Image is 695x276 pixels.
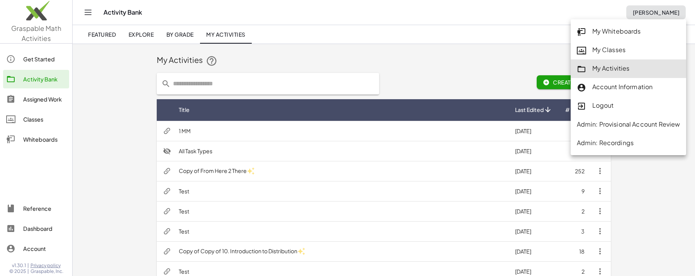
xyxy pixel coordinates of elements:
[27,262,29,269] span: |
[577,64,680,74] div: My Activities
[11,24,61,42] span: Graspable Math Activities
[3,50,69,68] a: Get Started
[571,22,687,41] a: My Whiteboards
[577,101,680,111] div: Logout
[577,27,680,37] div: My Whiteboards
[9,268,26,274] span: © 2025
[3,110,69,129] a: Classes
[509,141,559,161] td: [DATE]
[166,31,193,38] span: By Grade
[632,9,680,16] span: [PERSON_NAME]
[173,181,509,201] td: Test
[23,75,66,84] div: Activity Bank
[559,161,591,181] td: 252
[559,221,591,241] td: 3
[173,121,509,141] td: 1 MM
[206,31,246,38] span: My Activities
[571,41,687,59] a: My Classes
[82,6,94,19] button: Toggle navigation
[543,79,600,86] span: Create Activity
[157,54,611,67] div: My Activities
[23,224,66,233] div: Dashboard
[626,5,686,19] button: [PERSON_NAME]
[577,120,680,129] div: Admin: Provisional Account Review
[559,181,591,201] td: 9
[509,221,559,241] td: [DATE]
[12,262,26,269] span: v1.30.1
[577,82,680,92] div: Account Information
[577,138,680,147] div: Admin: Recordings
[559,141,591,161] td: 7
[3,70,69,88] a: Activity Bank
[3,199,69,218] a: Reference
[509,121,559,141] td: [DATE]
[3,219,69,238] a: Dashboard
[509,181,559,201] td: [DATE]
[23,54,66,64] div: Get Started
[27,268,29,274] span: |
[31,268,63,274] span: Graspable, Inc.
[173,161,509,181] td: Copy of From Here 2 There
[173,221,509,241] td: Test
[23,244,66,253] div: Account
[3,90,69,108] a: Assigned Work
[509,241,559,261] td: [DATE]
[23,204,66,213] div: Reference
[565,106,585,114] span: # Tasks
[173,241,509,261] td: Copy of Copy of 10. Introduction to Distribution
[128,31,154,38] span: Explore
[509,161,559,181] td: [DATE]
[88,31,116,38] span: Featured
[559,121,591,141] td: 2
[23,95,66,104] div: Assigned Work
[31,262,63,269] a: Privacy policy
[515,106,544,114] span: Last Edited
[577,45,680,55] div: My Classes
[3,130,69,149] a: Whiteboards
[559,241,591,261] td: 18
[571,115,687,134] a: Admin: Provisional Account Review
[23,115,66,124] div: Classes
[571,59,687,78] a: My Activities
[173,201,509,221] td: Test
[509,201,559,221] td: [DATE]
[537,75,606,89] button: Create Activity
[179,106,190,114] span: Title
[3,239,69,258] a: Account
[559,201,591,221] td: 2
[173,141,509,161] td: All Task Types
[571,134,687,152] a: Admin: Recordings
[161,79,171,88] i: prepended action
[23,135,66,144] div: Whiteboards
